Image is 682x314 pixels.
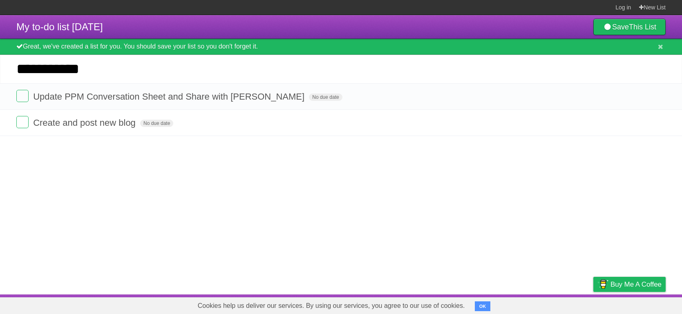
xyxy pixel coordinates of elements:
span: Update PPM Conversation Sheet and Share with [PERSON_NAME] [33,91,306,102]
a: Suggest a feature [614,296,666,312]
span: Cookies help us deliver our services. By using our services, you agree to our use of cookies. [190,298,473,314]
span: Create and post new blog [33,118,138,128]
a: SaveThis List [593,19,666,35]
a: Privacy [583,296,604,312]
span: No due date [309,94,342,101]
a: Buy me a coffee [593,277,666,292]
a: Developers [512,296,545,312]
a: Terms [555,296,573,312]
button: OK [475,301,491,311]
span: No due date [140,120,173,127]
span: My to-do list [DATE] [16,21,103,32]
img: Buy me a coffee [597,277,608,291]
b: This List [629,23,656,31]
label: Done [16,90,29,102]
label: Done [16,116,29,128]
span: Buy me a coffee [610,277,662,292]
a: About [485,296,502,312]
